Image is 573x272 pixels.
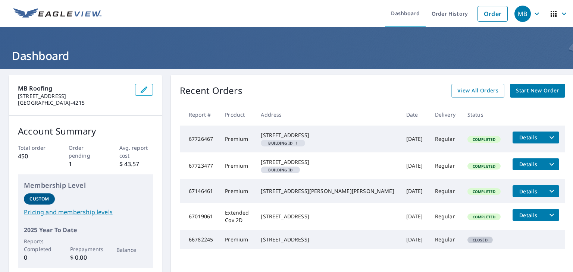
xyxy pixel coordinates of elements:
[468,189,500,194] span: Completed
[268,168,292,172] em: Building ID
[180,84,242,98] p: Recent Orders
[180,152,219,179] td: 67723477
[544,185,559,197] button: filesDropdownBtn-67146461
[429,104,461,126] th: Delivery
[180,203,219,230] td: 67019061
[261,187,394,195] div: [STREET_ADDRESS][PERSON_NAME][PERSON_NAME]
[261,236,394,243] div: [STREET_ADDRESS]
[429,126,461,152] td: Regular
[219,104,255,126] th: Product
[180,126,219,152] td: 67726467
[513,158,544,170] button: detailsBtn-67723477
[24,237,55,253] p: Reports Completed
[24,253,55,262] p: 0
[513,185,544,197] button: detailsBtn-67146461
[219,152,255,179] td: Premium
[517,161,539,168] span: Details
[429,230,461,249] td: Regular
[544,132,559,143] button: filesDropdownBtn-67726467
[516,86,559,95] span: Start New Order
[400,152,429,179] td: [DATE]
[400,126,429,152] td: [DATE]
[180,230,219,249] td: 66782245
[18,99,129,106] p: [GEOGRAPHIC_DATA]-4215
[255,104,400,126] th: Address
[18,144,52,152] p: Total order
[429,203,461,230] td: Regular
[219,203,255,230] td: Extended Cov 2D
[510,84,565,98] a: Start New Order
[18,93,129,99] p: [STREET_ADDRESS]
[70,253,101,262] p: $ 0.00
[18,152,52,161] p: 450
[514,6,531,22] div: MB
[513,209,544,221] button: detailsBtn-67019061
[517,188,539,195] span: Details
[400,230,429,249] td: [DATE]
[69,144,103,159] p: Order pending
[468,214,500,219] span: Completed
[400,203,429,230] td: [DATE]
[429,152,461,179] td: Regular
[70,245,101,253] p: Prepayments
[18,124,153,138] p: Account Summary
[219,126,255,152] td: Premium
[13,8,101,19] img: EV Logo
[461,104,507,126] th: Status
[429,179,461,203] td: Regular
[180,104,219,126] th: Report #
[219,179,255,203] td: Premium
[24,180,147,190] p: Membership Level
[116,246,147,254] p: Balance
[468,237,492,243] span: Closed
[451,84,504,98] a: View All Orders
[400,104,429,126] th: Date
[69,159,103,168] p: 1
[119,144,153,159] p: Avg. report cost
[468,137,500,142] span: Completed
[24,208,147,216] a: Pricing and membership levels
[468,164,500,169] span: Completed
[400,179,429,203] td: [DATE]
[261,158,394,166] div: [STREET_ADDRESS]
[544,209,559,221] button: filesDropdownBtn-67019061
[544,158,559,170] button: filesDropdownBtn-67723477
[219,230,255,249] td: Premium
[18,84,129,93] p: MB Roofing
[261,132,394,139] div: [STREET_ADDRESS]
[9,48,564,63] h1: Dashboard
[513,132,544,143] button: detailsBtn-67726467
[268,141,292,145] em: Building ID
[29,196,49,202] p: Custom
[180,179,219,203] td: 67146461
[261,213,394,220] div: [STREET_ADDRESS]
[517,212,539,219] span: Details
[24,225,147,234] p: 2025 Year To Date
[264,141,302,145] span: 1
[517,134,539,141] span: Details
[119,159,153,168] p: $ 43.57
[477,6,508,22] a: Order
[457,86,498,95] span: View All Orders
